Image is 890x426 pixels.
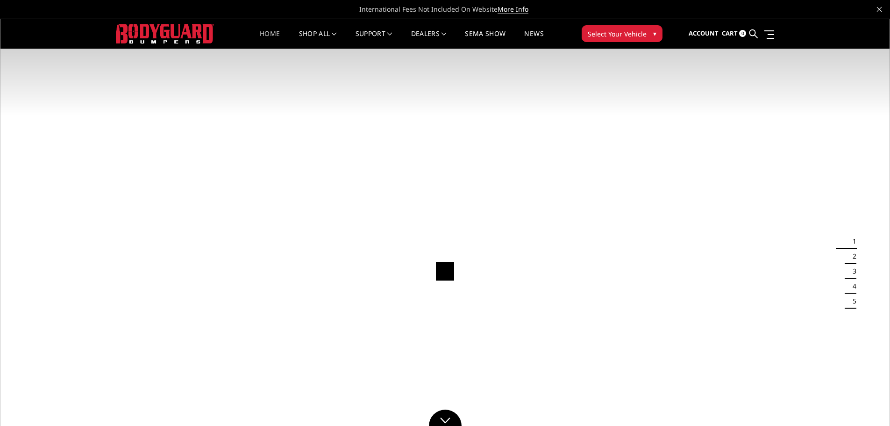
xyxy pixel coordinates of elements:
button: 2 of 5 [847,249,856,264]
a: Account [689,21,719,46]
button: 3 of 5 [847,264,856,279]
button: 1 of 5 [847,234,856,249]
a: More Info [498,5,528,14]
button: Select Your Vehicle [582,25,662,42]
a: News [524,30,543,49]
span: ▾ [653,29,656,38]
a: SEMA Show [465,30,506,49]
span: Account [689,29,719,37]
span: Cart [722,29,738,37]
button: 5 of 5 [847,294,856,309]
span: 0 [739,30,746,37]
img: BODYGUARD BUMPERS [116,24,214,43]
span: Select Your Vehicle [588,29,647,39]
a: Support [356,30,392,49]
a: Home [260,30,280,49]
a: Dealers [411,30,447,49]
a: Cart 0 [722,21,746,46]
a: shop all [299,30,337,49]
a: Click to Down [429,410,462,426]
button: 4 of 5 [847,279,856,294]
